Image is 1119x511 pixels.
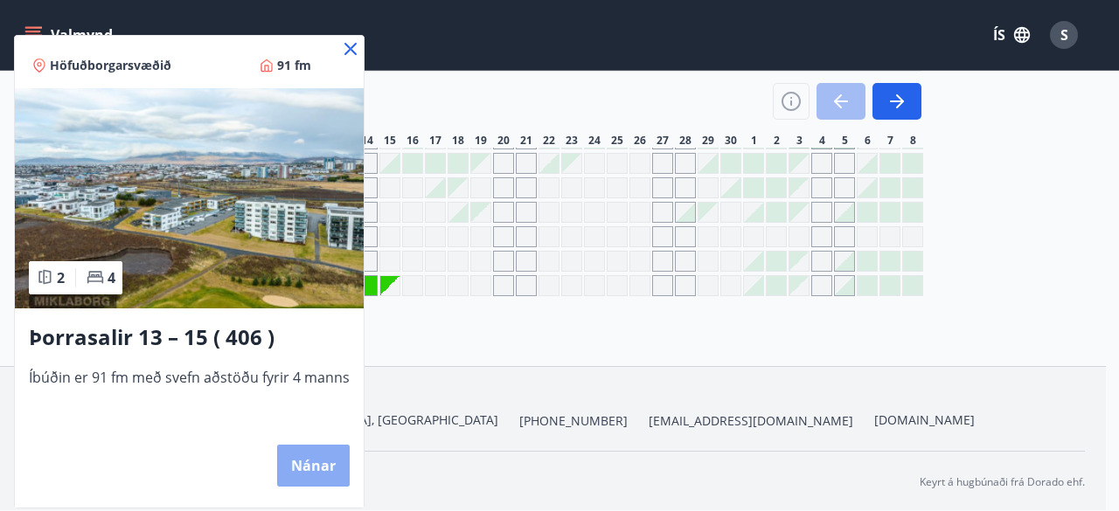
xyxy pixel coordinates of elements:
[29,368,350,425] span: Íbúðin er 91 fm með svefn aðstöðu fyrir 4 manns
[50,57,171,74] span: Höfuðborgarsvæðið
[277,57,311,74] span: 91 fm
[277,445,350,487] button: Nánar
[57,268,65,287] span: 2
[15,88,364,308] img: Paella dish
[108,268,115,287] span: 4
[29,322,350,354] h3: Þorrasalir 13 – 15 ( 406 )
